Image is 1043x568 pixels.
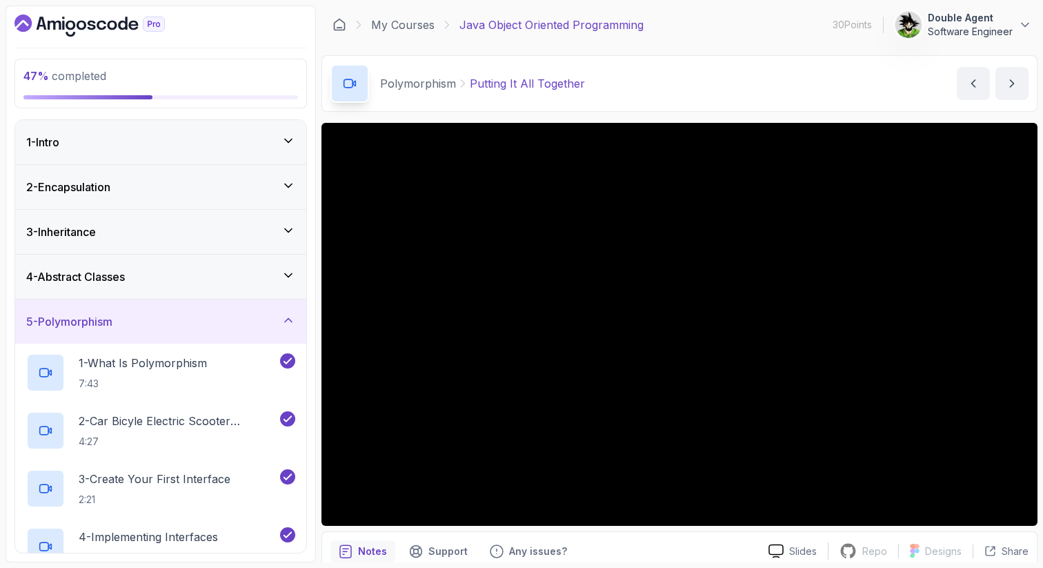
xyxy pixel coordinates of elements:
[428,545,468,558] p: Support
[330,540,395,562] button: notes button
[928,11,1013,25] p: Double Agent
[895,12,922,38] img: user profile image
[15,300,306,344] button: 5-Polymorphism
[26,268,125,285] h3: 4 - Abstract Classes
[957,67,990,100] button: previous content
[79,529,218,545] p: 4 - Implementing Interfaces
[833,18,872,32] p: 30 Points
[15,165,306,209] button: 2-Encapsulation
[26,313,112,330] h3: 5 - Polymorphism
[928,25,1013,39] p: Software Engineer
[973,545,1029,558] button: Share
[26,469,295,508] button: 3-Create Your First Interface2:21
[79,551,218,565] p: 7:00
[470,75,585,92] p: Putting It All Together
[1002,545,1029,558] p: Share
[79,413,277,429] p: 2 - Car Bicyle Electric Scooter Example
[509,545,567,558] p: Any issues?
[332,18,346,32] a: Dashboard
[23,69,49,83] span: 47 %
[789,545,817,558] p: Slides
[321,123,1037,526] iframe: 5 - Putting it all together
[925,545,962,558] p: Designs
[79,471,230,487] p: 3 - Create Your First Interface
[459,17,644,33] p: Java Object Oriented Programming
[79,355,207,371] p: 1 - What Is Polymorphism
[79,493,230,507] p: 2:21
[23,69,106,83] span: completed
[15,120,306,164] button: 1-Intro
[15,210,306,254] button: 3-Inheritance
[895,11,1032,39] button: user profile imageDouble AgentSoftware Engineer
[26,411,295,450] button: 2-Car Bicyle Electric Scooter Example4:27
[79,435,277,449] p: 4:27
[15,255,306,299] button: 4-Abstract Classes
[481,540,575,562] button: Feedback button
[380,75,456,92] p: Polymorphism
[26,179,110,195] h3: 2 - Encapsulation
[371,17,435,33] a: My Courses
[757,544,828,558] a: Slides
[26,224,96,240] h3: 3 - Inheritance
[14,14,197,37] a: Dashboard
[995,67,1029,100] button: next content
[26,527,295,566] button: 4-Implementing Interfaces7:00
[358,545,387,558] p: Notes
[862,545,887,558] p: Repo
[401,540,476,562] button: Support button
[26,353,295,392] button: 1-What Is Polymorphism7:43
[79,377,207,391] p: 7:43
[26,134,59,150] h3: 1 - Intro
